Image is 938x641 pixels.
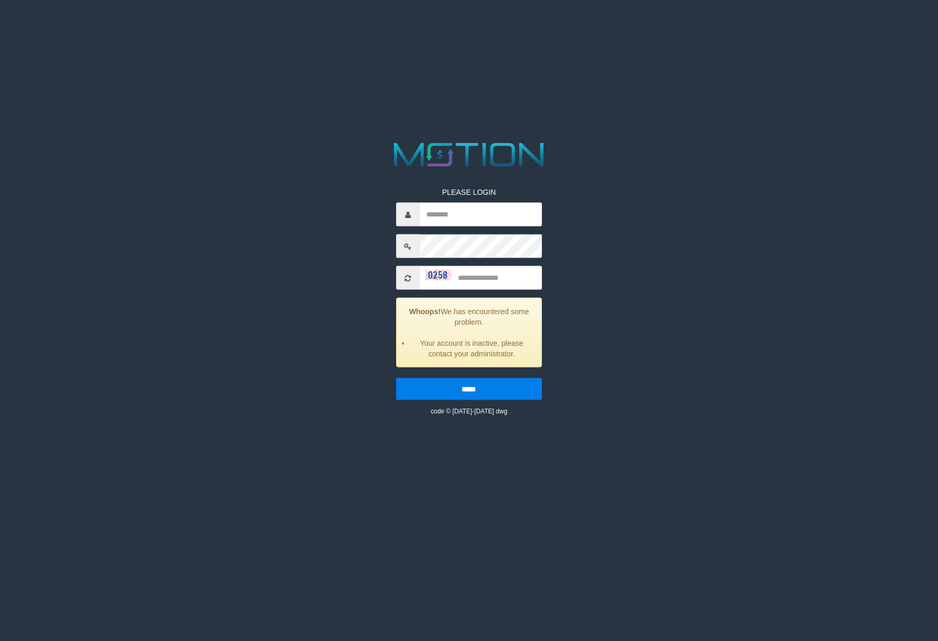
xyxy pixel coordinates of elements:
[409,307,441,316] strong: Whoops!
[396,298,542,367] div: We has encountered some problem.
[387,139,551,171] img: MOTION_logo.png
[396,187,542,197] p: PLEASE LOGIN
[410,338,533,359] li: Your account is inactive, please contact your administrator.
[425,269,452,280] img: captcha
[430,408,507,415] small: code © [DATE]-[DATE] dwg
